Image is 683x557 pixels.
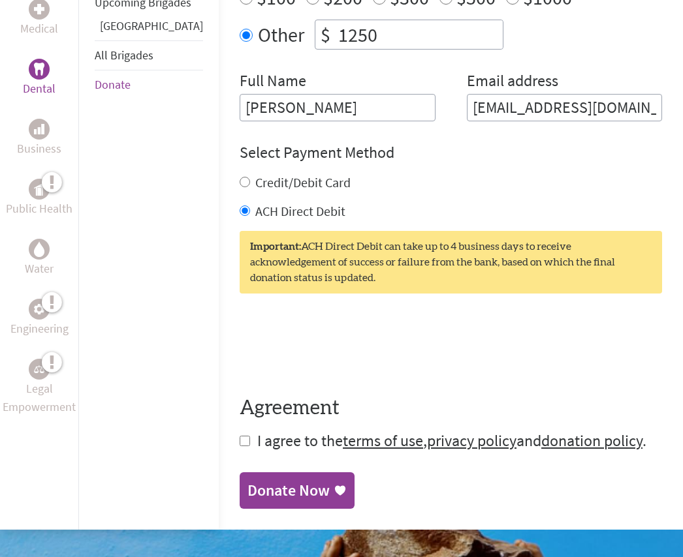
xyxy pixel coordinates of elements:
img: Medical [34,4,44,14]
img: Water [34,241,44,256]
div: Dental [29,59,50,80]
a: donation policy [541,430,643,451]
label: Other [258,20,304,50]
img: Business [34,124,44,134]
a: Donate [95,77,131,92]
h4: Select Payment Method [240,142,662,163]
img: Engineering [34,303,44,314]
a: [GEOGRAPHIC_DATA] [100,18,203,33]
a: Public HealthPublic Health [6,179,72,218]
p: Water [25,260,54,278]
a: privacy policy [427,430,516,451]
iframe: To enrich screen reader interactions, please activate Accessibility in Grammarly extension settings [240,320,438,370]
a: All Brigades [95,48,153,63]
a: DentalDental [23,59,56,98]
div: Water [29,239,50,260]
li: Panama [95,17,203,40]
strong: Important: [250,241,301,252]
a: WaterWater [25,239,54,278]
a: BusinessBusiness [17,119,61,158]
p: Public Health [6,200,72,218]
span: I agree to the , and . [257,430,646,451]
p: Medical [20,20,58,38]
h4: Agreement [240,397,662,420]
a: EngineeringEngineering [10,299,69,338]
input: Enter Full Name [240,94,436,121]
div: $ [315,20,336,49]
div: Donate Now [247,480,330,501]
img: Public Health [34,183,44,196]
input: Your Email [467,94,663,121]
a: Legal EmpowermentLegal Empowerment [3,359,76,416]
img: Legal Empowerment [34,365,44,373]
p: Dental [23,80,56,98]
label: ACH Direct Debit [255,203,345,219]
li: All Brigades [95,40,203,70]
div: Legal Empowerment [29,359,50,380]
label: Credit/Debit Card [255,174,351,190]
p: Legal Empowerment [3,380,76,416]
div: ACH Direct Debit can take up to 4 business days to receive acknowledgement of success or failure ... [240,231,662,294]
div: Business [29,119,50,140]
p: Business [17,140,61,158]
label: Email address [467,70,558,94]
div: Public Health [29,179,50,200]
div: Engineering [29,299,50,320]
label: Full Name [240,70,306,94]
li: Donate [95,70,203,99]
p: Engineering [10,320,69,338]
a: terms of use [343,430,423,451]
input: Enter Amount [336,20,503,49]
a: Donate Now [240,472,355,509]
img: Dental [34,63,44,75]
